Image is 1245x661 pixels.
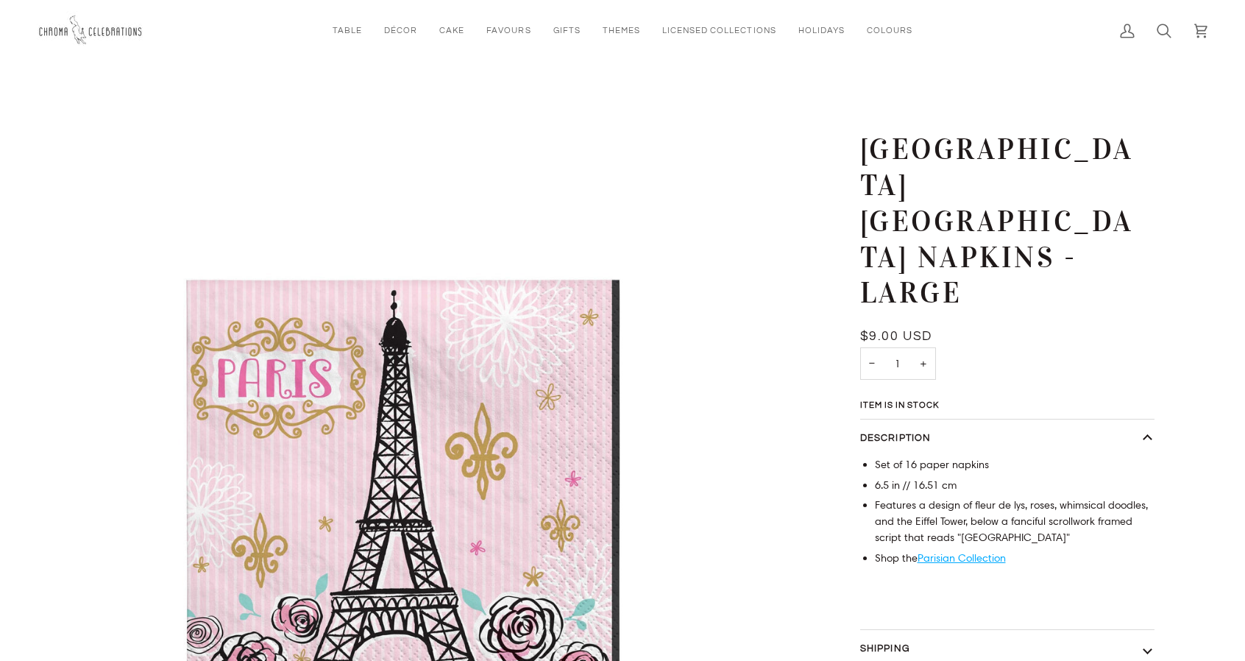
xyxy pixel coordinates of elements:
[439,24,464,37] span: Cake
[553,24,581,37] span: Gifts
[911,347,936,381] button: Increase quantity
[860,401,965,410] span: Item is in stock
[918,551,1006,565] a: Parisian Collection
[860,330,932,343] span: $9.00 USD
[875,551,1154,567] li: Shop the
[384,24,417,37] span: Décor
[798,24,845,37] span: Holidays
[875,457,1154,473] li: Set of 16 paper napkins
[875,478,1154,494] li: 6.5 in // 16.51 cm
[37,11,147,50] img: Chroma Celebrations
[860,347,936,381] input: Quantity
[486,24,531,37] span: Favours
[860,347,884,381] button: Decrease quantity
[875,498,1154,545] li: Features a design of fleur de lys, roses, whimsical doodles, and the Eiffel Tower, below a fancif...
[867,24,912,37] span: Colours
[333,24,362,37] span: Table
[860,132,1143,311] h1: [GEOGRAPHIC_DATA] [GEOGRAPHIC_DATA] Napkins - Large
[603,24,640,37] span: Themes
[860,420,1154,458] button: Description
[662,24,776,37] span: Licensed Collections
